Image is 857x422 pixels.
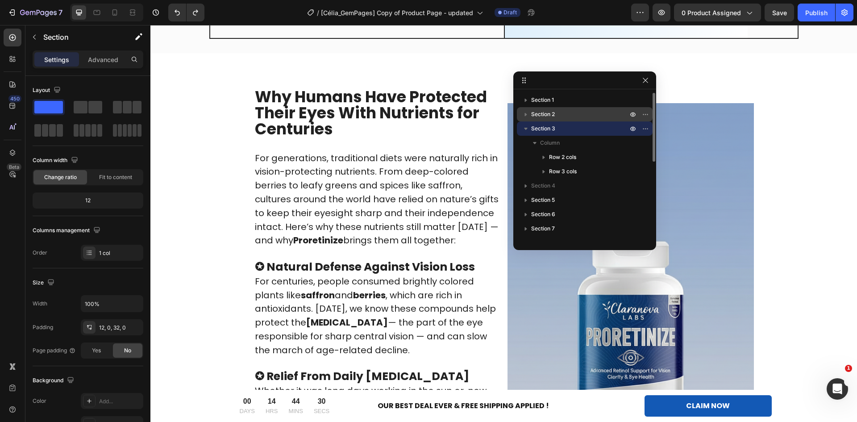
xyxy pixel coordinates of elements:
[104,250,345,331] span: For centuries, people consumed brightly colored plants like and , which are rich in antioxidants....
[81,296,143,312] input: Auto
[531,96,554,104] span: Section 1
[124,347,131,355] span: No
[4,4,67,21] button: 7
[805,8,828,17] div: Publish
[531,110,555,119] span: Section 2
[503,8,517,17] span: Draft
[88,55,118,64] p: Advanced
[168,4,204,21] div: Undo/Redo
[772,9,787,17] span: Save
[531,181,555,190] span: Section 4
[104,61,337,115] strong: Why Humans Have Protected Their Eyes With Nutrients for Centuries
[99,249,141,257] div: 1 col
[765,4,794,21] button: Save
[163,371,179,382] div: 30
[540,138,560,147] span: Column
[33,155,80,167] div: Column width
[44,173,77,181] span: Change ratio
[33,249,47,257] div: Order
[845,365,852,372] span: 1
[549,167,577,176] span: Row 3 cols
[163,382,179,391] p: SECS
[33,225,102,237] div: Columns management
[150,264,184,276] strong: saffron
[827,378,848,400] iframe: Intercom live chat
[8,95,21,102] div: 450
[33,397,46,405] div: Color
[92,347,101,355] span: Yes
[99,173,132,181] span: Fit to content
[104,343,319,359] strong: ✪ Relief From Daily [MEDICAL_DATA]
[531,224,555,233] span: Section 7
[549,153,576,162] span: Row 2 cols
[494,370,621,392] a: CLAIM NOW
[99,324,141,332] div: 12, 0, 32, 0
[531,124,555,133] span: Section 3
[317,8,319,17] span: /
[321,8,473,17] span: [Célia_GemPages] Copy of Product Page - updated
[156,291,237,304] strong: [MEDICAL_DATA]
[682,8,741,17] span: 0 product assigned
[531,210,555,219] span: Section 6
[536,376,579,386] p: CLAIM NOW
[34,194,141,207] div: 12
[33,84,62,96] div: Layout
[143,209,193,221] strong: Proretinize
[104,127,348,222] span: For generations, traditional diets were naturally rich in vision-protecting nutrients. From deep-...
[203,264,235,276] strong: berries
[531,196,555,205] span: Section 5
[33,300,47,308] div: Width
[33,277,56,289] div: Size
[99,397,141,405] div: Add...
[531,238,555,247] span: Section 8
[44,55,69,64] p: Settings
[33,375,76,387] div: Background
[104,234,324,250] strong: ✪ Natural Defense Against Vision Loss
[43,32,116,42] p: Section
[7,163,21,171] div: Beta
[58,7,62,18] p: 7
[798,4,835,21] button: Publish
[33,323,53,331] div: Padding
[674,4,761,21] button: 0 product assigned
[150,25,857,422] iframe: Design area
[33,347,76,355] div: Page padding
[227,375,480,388] p: OUR BEST DEAL EVER & FREE SHIPPING APPLIED !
